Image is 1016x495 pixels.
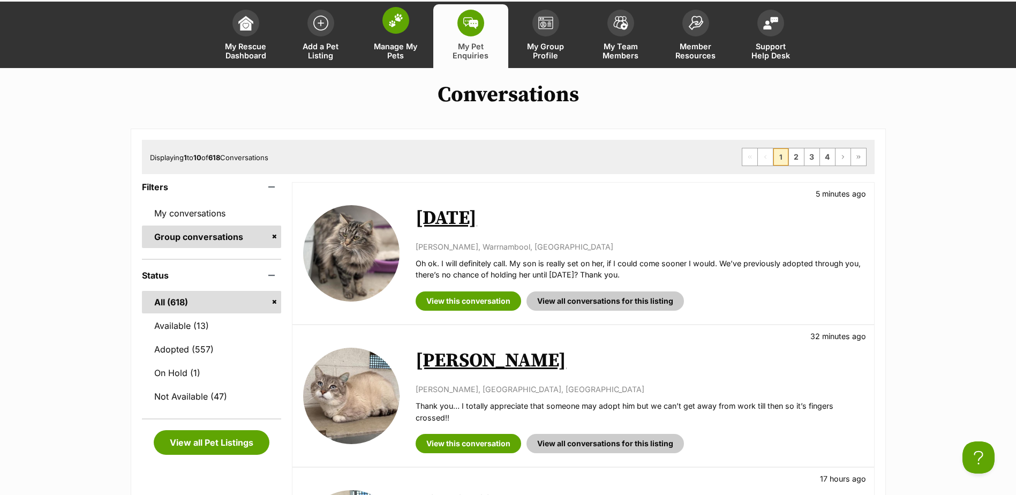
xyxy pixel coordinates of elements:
a: Page 4 [820,148,835,166]
a: On Hold (1) [142,362,282,384]
span: Support Help Desk [747,42,795,60]
header: Filters [142,182,282,192]
a: View this conversation [416,434,521,453]
a: Group conversations [142,226,282,248]
strong: 618 [208,153,220,162]
span: Page 1 [773,148,788,166]
img: manage-my-pets-icon-02211641906a0b7f246fdf0571729dbe1e7629f14944591b6c1af311fb30b64b.svg [388,13,403,27]
a: My Team Members [583,4,658,68]
a: My Rescue Dashboard [208,4,283,68]
a: View this conversation [416,291,521,311]
a: [DATE] [416,206,477,230]
p: 17 hours ago [820,473,866,484]
span: Manage My Pets [372,42,420,60]
img: member-resources-icon-8e73f808a243e03378d46382f2149f9095a855e16c252ad45f914b54edf8863c.svg [688,16,703,30]
span: My Rescue Dashboard [222,42,270,60]
p: [PERSON_NAME], [GEOGRAPHIC_DATA], [GEOGRAPHIC_DATA] [416,384,863,395]
img: add-pet-listing-icon-0afa8454b4691262ce3f59096e99ab1cd57d4a30225e0717b998d2c9b9846f56.svg [313,16,328,31]
a: Support Help Desk [733,4,808,68]
a: Last page [851,148,866,166]
span: Member Resources [672,42,720,60]
a: My Group Profile [508,4,583,68]
a: Available (13) [142,314,282,337]
p: [PERSON_NAME], Warrnambool, [GEOGRAPHIC_DATA] [416,241,863,252]
span: First page [742,148,757,166]
p: 32 minutes ago [810,331,866,342]
a: Page 2 [789,148,804,166]
a: My conversations [142,202,282,224]
p: Thank you… I totally appreciate that someone may adopt him but we can’t get away from work till t... [416,400,863,423]
a: View all Pet Listings [154,430,269,455]
a: Page 3 [804,148,819,166]
a: [PERSON_NAME] [416,349,566,373]
nav: Pagination [742,148,867,166]
span: My Group Profile [522,42,570,60]
img: Karma [303,205,400,302]
a: All (618) [142,291,282,313]
a: Next page [836,148,851,166]
header: Status [142,271,282,280]
span: Previous page [758,148,773,166]
span: My Team Members [597,42,645,60]
a: View all conversations for this listing [526,291,684,311]
a: My Pet Enquiries [433,4,508,68]
img: team-members-icon-5396bd8760b3fe7c0b43da4ab00e1e3bb1a5d9ba89233759b79545d2d3fc5d0d.svg [613,16,628,30]
a: Not Available (47) [142,385,282,408]
strong: 10 [193,153,201,162]
a: Manage My Pets [358,4,433,68]
img: Stewart [303,348,400,444]
img: help-desk-icon-fdf02630f3aa405de69fd3d07c3f3aa587a6932b1a1747fa1d2bba05be0121f9.svg [763,17,778,29]
span: Displaying to of Conversations [150,153,268,162]
iframe: Help Scout Beacon - Open [962,441,995,474]
p: Oh ok. I will definitely call. My son is really set on her, if I could come sooner I would. We’ve... [416,258,863,281]
span: My Pet Enquiries [447,42,495,60]
a: Adopted (557) [142,338,282,361]
a: View all conversations for this listing [526,434,684,453]
span: Add a Pet Listing [297,42,345,60]
img: pet-enquiries-icon-7e3ad2cf08bfb03b45e93fb7055b45f3efa6380592205ae92323e6603595dc1f.svg [463,17,478,29]
strong: 1 [184,153,187,162]
a: Add a Pet Listing [283,4,358,68]
a: Member Resources [658,4,733,68]
img: dashboard-icon-eb2f2d2d3e046f16d808141f083e7271f6b2e854fb5c12c21221c1fb7104beca.svg [238,16,253,31]
p: 5 minutes ago [816,188,866,199]
img: group-profile-icon-3fa3cf56718a62981997c0bc7e787c4b2cf8bcc04b72c1350f741eb67cf2f40e.svg [538,17,553,29]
